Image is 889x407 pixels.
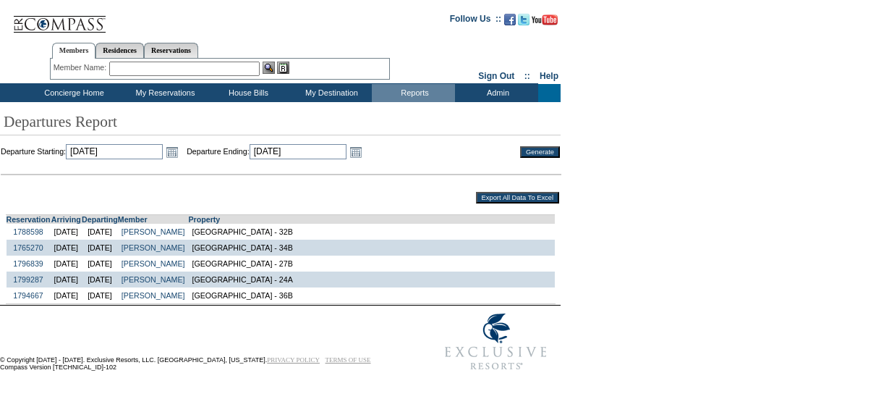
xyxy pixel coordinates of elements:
td: [DATE] [51,224,82,240]
td: Follow Us :: [450,12,501,30]
td: [DATE] [82,272,118,288]
img: Subscribe to our YouTube Channel [532,14,558,25]
img: Follow us on Twitter [518,14,529,25]
a: Reservations [144,43,198,58]
a: Open the calendar popup. [348,144,364,160]
td: [DATE] [51,288,82,304]
a: [PERSON_NAME] [122,243,185,252]
a: [PERSON_NAME] [122,275,185,284]
td: Departure Starting: Departure Ending: [1,144,504,160]
td: [GEOGRAPHIC_DATA] - 34B [188,240,555,256]
a: Members [52,43,96,59]
a: PRIVACY POLICY [267,356,320,364]
a: Sign Out [478,71,514,81]
td: My Reservations [122,84,205,102]
img: Exclusive Resorts [431,306,561,378]
img: View [263,62,275,74]
td: [DATE] [51,256,82,272]
a: TERMS OF USE [326,356,371,364]
a: Arriving [51,215,81,224]
td: Concierge Home [23,84,122,102]
input: Generate [520,146,560,158]
a: 1794667 [13,291,43,300]
a: [PERSON_NAME] [122,227,185,236]
td: [GEOGRAPHIC_DATA] - 27B [188,256,555,272]
a: 1765270 [13,243,43,252]
td: [DATE] [82,256,118,272]
a: Become our fan on Facebook [504,18,516,27]
td: My Destination [289,84,372,102]
a: 1799287 [13,275,43,284]
a: Open the calendar popup. [164,144,180,160]
td: [DATE] [82,240,118,256]
a: Help [540,71,558,81]
input: Export All Data To Excel [476,192,559,204]
a: [PERSON_NAME] [122,291,185,300]
div: Member Name: [54,62,109,74]
a: Departing [82,215,118,224]
td: [DATE] [51,240,82,256]
td: [DATE] [51,272,82,288]
td: Admin [455,84,538,102]
a: 1788598 [13,227,43,236]
span: :: [524,71,530,81]
td: [DATE] [82,224,118,240]
img: Reservations [277,62,289,74]
a: Member [118,215,148,224]
td: [GEOGRAPHIC_DATA] - 36B [188,288,555,304]
td: House Bills [205,84,289,102]
img: Compass Home [12,4,106,33]
a: Subscribe to our YouTube Channel [532,18,558,27]
td: [DATE] [82,288,118,304]
img: Become our fan on Facebook [504,14,516,25]
td: [GEOGRAPHIC_DATA] - 24A [188,272,555,288]
a: 1796839 [13,259,43,268]
a: Follow us on Twitter [518,18,529,27]
a: Residences [95,43,144,58]
a: Property [188,215,220,224]
a: [PERSON_NAME] [122,259,185,268]
a: Reservation [7,215,51,224]
td: [GEOGRAPHIC_DATA] - 32B [188,224,555,240]
td: Reports [372,84,455,102]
